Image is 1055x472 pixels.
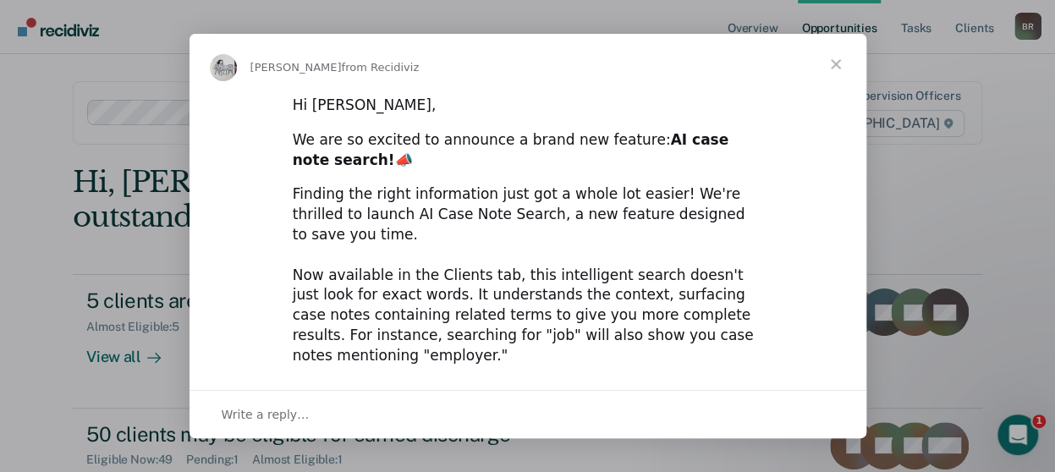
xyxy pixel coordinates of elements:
span: [PERSON_NAME] [250,61,342,74]
span: Close [805,34,866,95]
div: Hi [PERSON_NAME], [293,96,763,116]
div: We are so excited to announce a brand new feature: 📣 [293,130,763,171]
b: AI case note search! [293,131,728,168]
img: Profile image for Kim [210,54,237,81]
div: Finding the right information just got a whole lot easier! We're thrilled to launch AI Case Note ... [293,184,763,365]
div: Open conversation and reply [190,390,866,438]
span: Write a reply… [222,403,310,425]
span: from Recidiviz [342,61,420,74]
